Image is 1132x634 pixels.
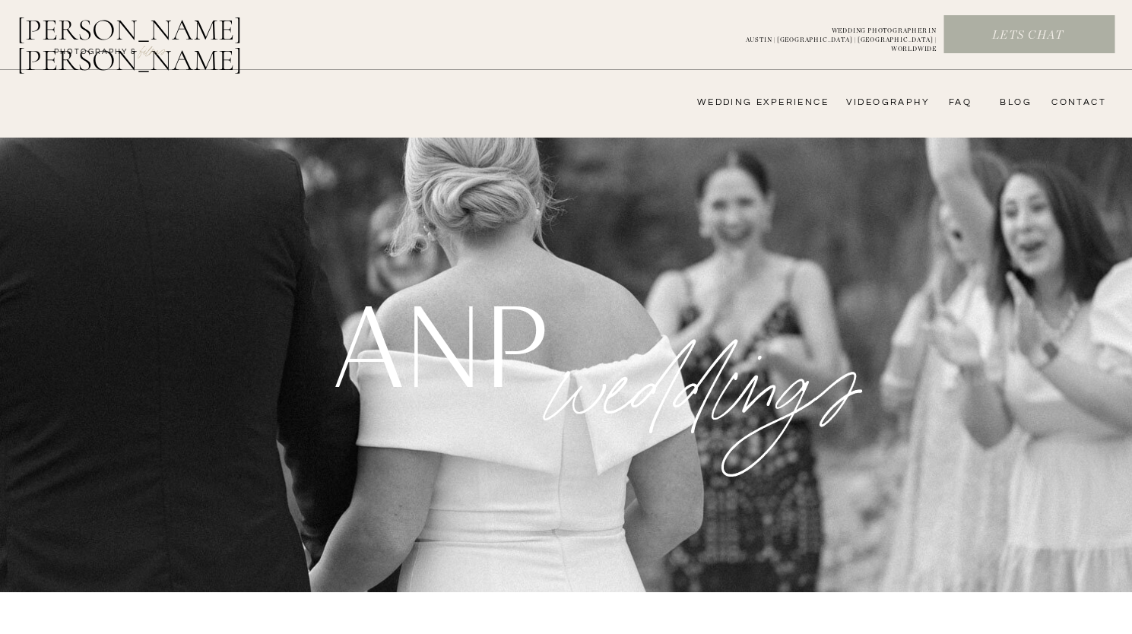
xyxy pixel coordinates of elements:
p: WEDDINGS [523,262,902,374]
a: photography & [46,46,145,65]
a: wedding experience [676,97,829,109]
a: FAQ [941,97,972,109]
a: Lets chat [944,27,1111,44]
a: videography [842,97,930,109]
a: [PERSON_NAME] [PERSON_NAME] [17,14,322,51]
a: WEDDING PHOTOGRAPHER INAUSTIN | [GEOGRAPHIC_DATA] | [GEOGRAPHIC_DATA] | WORLDWIDE [721,27,937,43]
a: bLog [994,97,1032,109]
h1: anp [334,286,541,396]
a: FILMs [125,41,181,59]
a: CONTACT [1047,97,1106,109]
p: WEDDING PHOTOGRAPHER IN AUSTIN | [GEOGRAPHIC_DATA] | [GEOGRAPHIC_DATA] | WORLDWIDE [721,27,937,43]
